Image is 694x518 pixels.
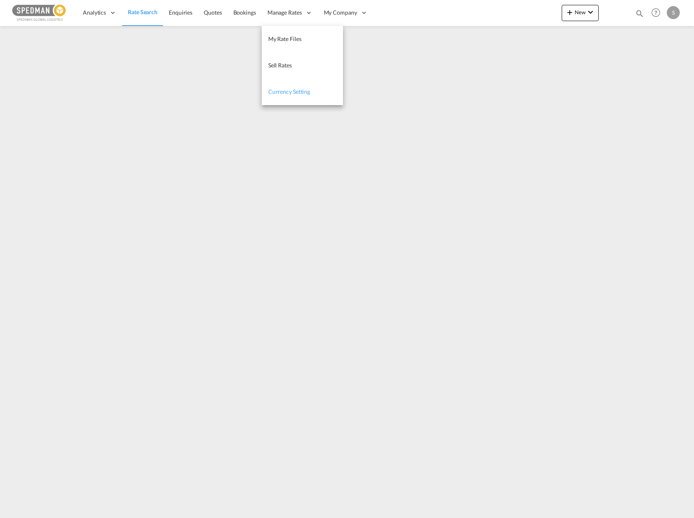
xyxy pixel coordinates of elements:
md-icon: icon-chevron-down [586,7,595,17]
span: Sell Rates [268,62,292,69]
img: c12ca350ff1b11efb6b291369744d907.png [12,4,67,22]
a: My Rate Files [262,26,343,52]
span: Bookings [233,9,256,16]
a: Currency Setting [262,79,343,105]
span: Help [649,6,663,19]
a: Sell Rates [262,52,343,79]
md-icon: icon-plus 400-fg [565,7,575,17]
span: My Rate Files [268,35,302,42]
span: My Company [324,9,357,17]
span: Quotes [204,9,222,16]
div: icon-magnify [635,9,644,21]
div: S [667,6,680,19]
span: Analytics [83,9,106,17]
button: icon-plus 400-fgNewicon-chevron-down [562,5,599,21]
span: Manage Rates [267,9,302,17]
span: Enquiries [169,9,192,16]
span: Rate Search [128,9,157,15]
div: Help [649,6,667,20]
span: New [565,9,595,15]
md-icon: icon-magnify [635,9,644,18]
span: Currency Setting [268,88,310,95]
